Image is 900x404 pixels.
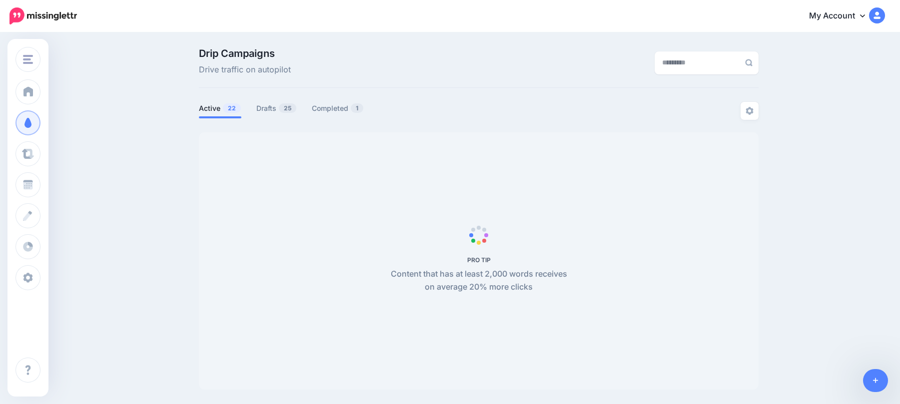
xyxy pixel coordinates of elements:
a: My Account [799,4,885,28]
span: 1 [351,103,363,113]
h5: PRO TIP [385,256,573,264]
span: 22 [223,103,241,113]
span: 25 [279,103,296,113]
span: Drip Campaigns [199,48,291,58]
span: Drive traffic on autopilot [199,63,291,76]
a: Active22 [199,102,241,114]
a: Drafts25 [256,102,297,114]
p: Content that has at least 2,000 words receives on average 20% more clicks [385,268,573,294]
a: Completed1 [312,102,364,114]
img: menu.png [23,55,33,64]
img: search-grey-6.png [745,59,753,66]
img: settings-grey.png [746,107,754,115]
img: Missinglettr [9,7,77,24]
